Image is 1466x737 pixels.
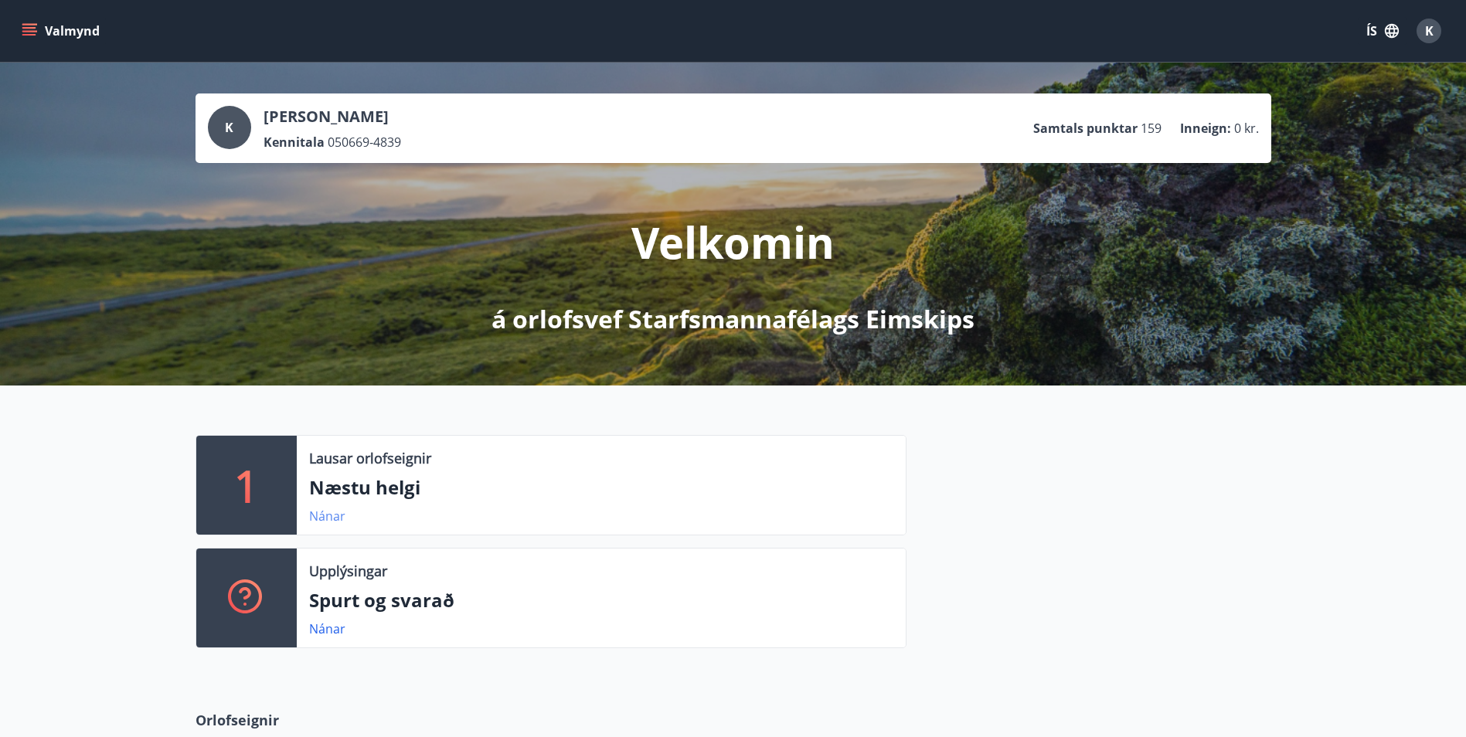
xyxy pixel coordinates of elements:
[1141,120,1162,137] span: 159
[264,106,401,127] p: [PERSON_NAME]
[1358,17,1407,45] button: ÍS
[1234,120,1259,137] span: 0 kr.
[196,710,279,730] span: Orlofseignir
[309,561,387,581] p: Upplýsingar
[1180,120,1231,137] p: Inneign :
[492,302,974,336] p: á orlofsvef Starfsmannafélags Eimskips
[309,474,893,501] p: Næstu helgi
[234,456,259,515] p: 1
[1033,120,1138,137] p: Samtals punktar
[309,448,431,468] p: Lausar orlofseignir
[309,587,893,613] p: Spurt og svarað
[225,119,233,136] span: K
[328,134,401,151] span: 050669-4839
[264,134,325,151] p: Kennitala
[19,17,106,45] button: menu
[1425,22,1434,39] span: K
[631,212,835,271] p: Velkomin
[309,620,345,637] a: Nánar
[1410,12,1447,49] button: K
[309,508,345,525] a: Nánar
